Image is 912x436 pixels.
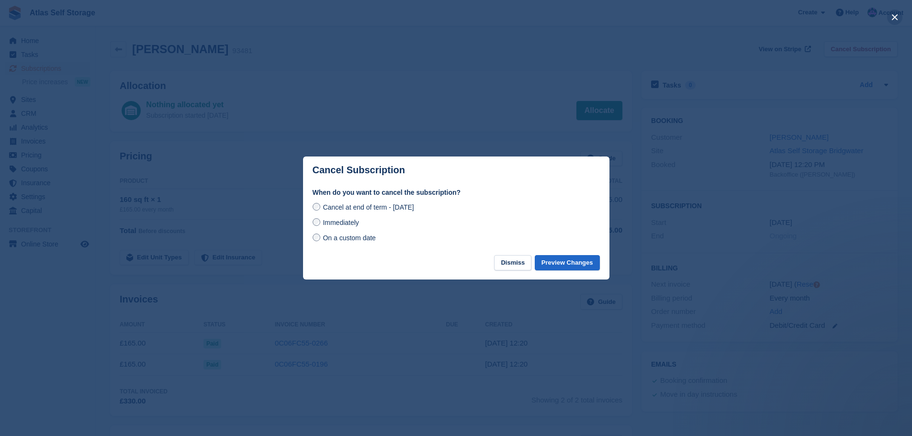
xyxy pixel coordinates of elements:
button: Dismiss [494,255,531,271]
input: Immediately [313,218,320,226]
input: On a custom date [313,234,320,241]
p: Cancel Subscription [313,165,405,176]
label: When do you want to cancel the subscription? [313,188,600,198]
input: Cancel at end of term - [DATE] [313,203,320,211]
span: On a custom date [323,234,376,242]
button: close [887,10,902,25]
button: Preview Changes [535,255,600,271]
span: Immediately [323,219,359,226]
span: Cancel at end of term - [DATE] [323,203,414,211]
